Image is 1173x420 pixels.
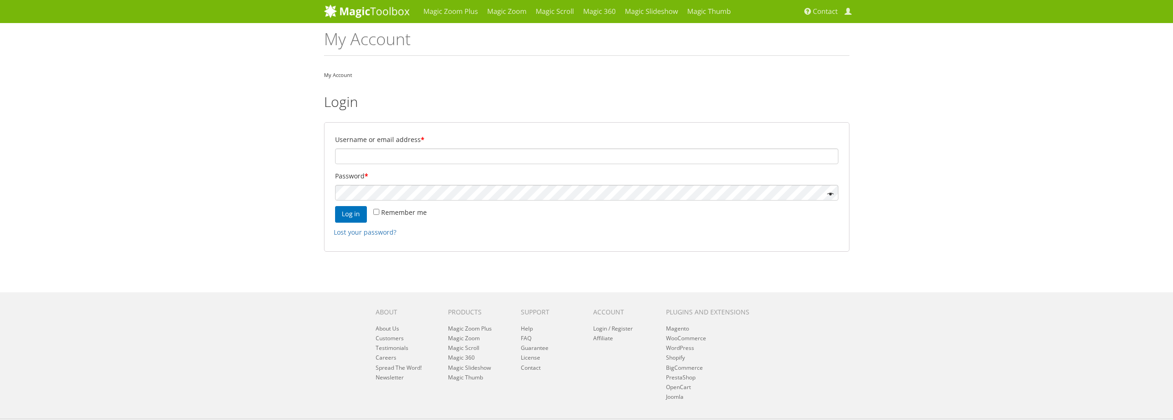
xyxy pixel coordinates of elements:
h1: My Account [324,30,849,56]
span: Contact [813,7,838,16]
a: WordPress [666,344,694,352]
h6: Account [593,308,652,315]
a: Magic Thumb [448,373,483,381]
a: Joomla [666,393,684,401]
a: BigCommerce [666,364,703,372]
a: Magic Slideshow [448,364,491,372]
a: Guarantee [521,344,548,352]
nav: My Account [324,70,849,80]
button: Log in [335,206,367,223]
a: FAQ [521,334,531,342]
input: Remember me [373,209,379,215]
a: OpenCart [666,383,691,391]
a: Magento [666,325,689,332]
h6: Support [521,308,579,315]
a: License [521,354,540,361]
a: WooCommerce [666,334,706,342]
label: Password [335,170,838,183]
a: Spread The Word! [376,364,422,372]
a: Lost your password? [334,228,396,237]
a: Magic Scroll [448,344,479,352]
a: Login / Register [593,325,633,332]
a: Testimonials [376,344,408,352]
a: PrestaShop [666,373,696,381]
h6: Products [448,308,507,315]
h6: About [376,308,434,315]
a: Magic Zoom [448,334,480,342]
h2: Login [324,94,849,109]
a: Magic 360 [448,354,475,361]
a: Affiliate [593,334,613,342]
a: Newsletter [376,373,404,381]
a: Careers [376,354,396,361]
a: Magic Zoom Plus [448,325,492,332]
a: Contact [521,364,541,372]
a: Customers [376,334,404,342]
a: Help [521,325,533,332]
h6: Plugins and extensions [666,308,761,315]
img: MagicToolbox.com - Image tools for your website [324,4,410,18]
span: Remember me [381,208,427,217]
label: Username or email address [335,133,838,146]
a: Shopify [666,354,685,361]
a: About Us [376,325,399,332]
